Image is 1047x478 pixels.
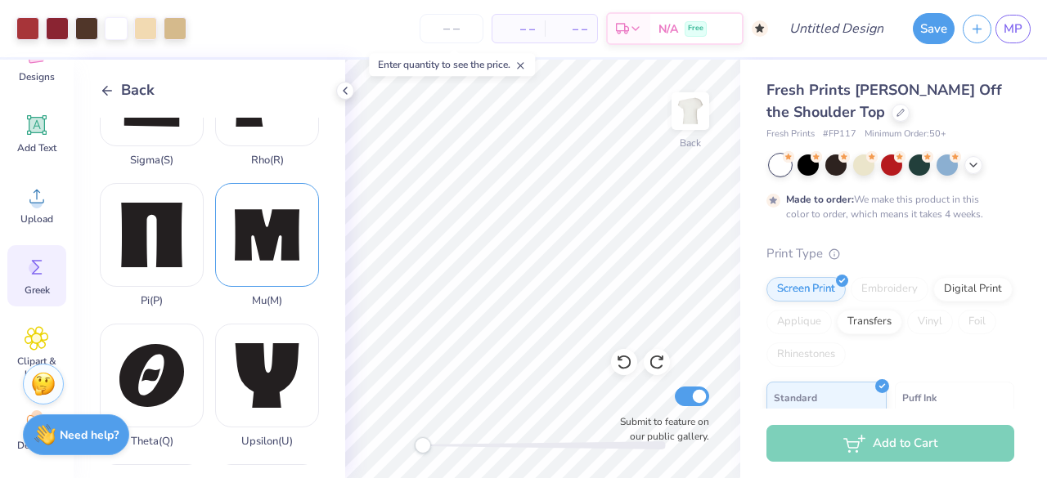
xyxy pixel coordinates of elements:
div: Screen Print [766,277,846,302]
span: # FP117 [823,127,856,141]
div: Pi ( P ) [141,295,163,307]
div: Foil [958,310,996,334]
span: Add Text [17,141,56,154]
span: Greek [25,284,50,297]
div: Back [680,136,701,150]
input: Untitled Design [776,12,896,45]
span: Designs [19,70,55,83]
div: Mu ( M ) [252,295,282,307]
div: Transfers [837,310,902,334]
div: Upsilon ( U ) [241,436,293,448]
span: Fresh Prints [PERSON_NAME] Off the Shoulder Top [766,80,1002,122]
button: Save [913,13,955,44]
label: Submit to feature on our public gallery. [611,414,709,444]
strong: Need help? [60,427,119,443]
div: Accessibility label [415,437,431,453]
strong: Made to order: [786,193,854,206]
span: Clipart & logos [10,355,64,381]
div: Rho ( R ) [251,154,284,167]
div: Digital Print [933,277,1013,302]
span: – – [555,20,587,38]
input: – – [420,14,483,43]
span: MP [1004,20,1022,38]
div: We make this product in this color to order, which means it takes 4 weeks. [786,192,987,221]
a: MP [995,15,1031,43]
span: Puff Ink [902,389,937,406]
div: Embroidery [851,277,928,302]
div: Vinyl [907,310,953,334]
div: Theta ( Q ) [131,436,173,448]
span: – – [502,20,535,38]
span: Upload [20,212,53,226]
div: Enter quantity to see the price. [369,53,535,76]
div: Print Type [766,244,1014,263]
span: N/A [658,20,678,38]
div: Rhinestones [766,342,846,367]
div: Applique [766,310,832,334]
span: Minimum Order: 50 + [865,127,946,141]
img: Back [674,95,707,127]
span: Decorate [17,439,56,452]
div: Sigma ( S ) [130,154,173,167]
span: Back [121,79,155,101]
span: Standard [774,389,817,406]
span: Fresh Prints [766,127,815,141]
span: Free [688,23,703,34]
